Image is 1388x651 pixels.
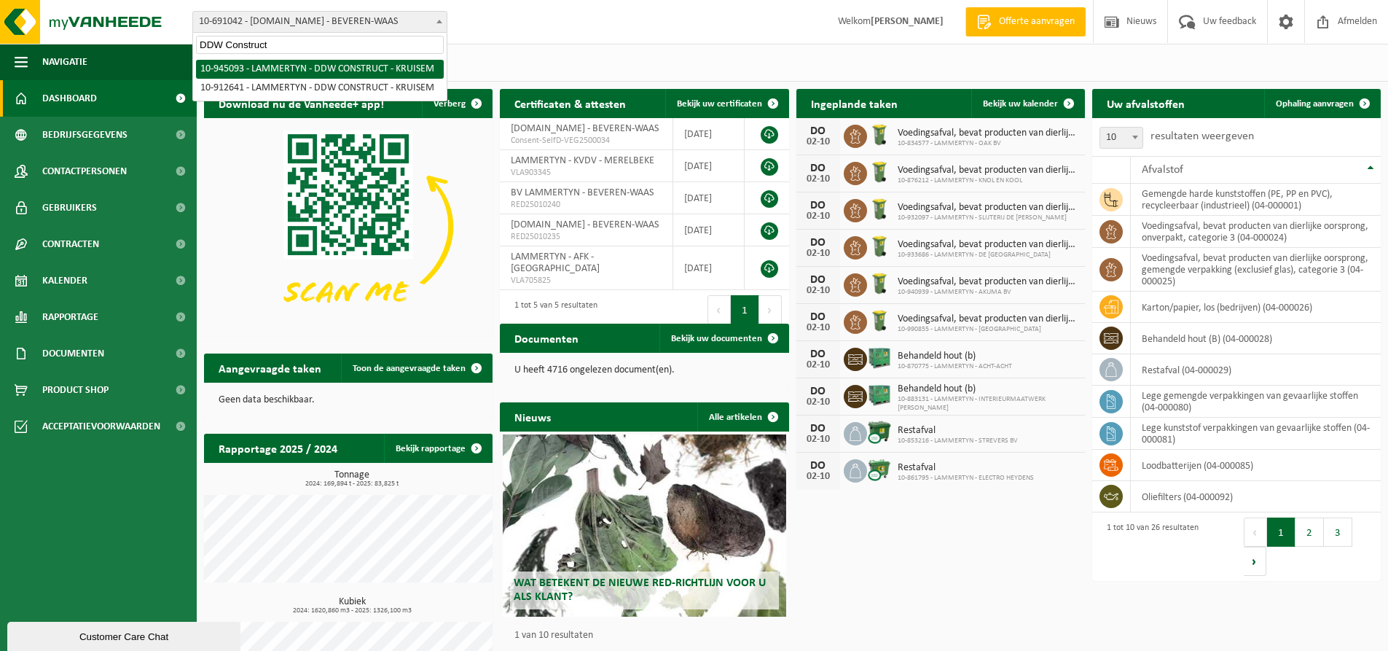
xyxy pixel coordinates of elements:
button: 2 [1295,518,1324,547]
span: Voedingsafval, bevat producten van dierlijke oorsprong, onverpakt, categorie 3 [898,165,1078,176]
td: voedingsafval, bevat producten van dierlijke oorsprong, gemengde verpakking (exclusief glas), cat... [1131,248,1381,292]
span: 10-932097 - LAMMERTYN - SLIJTERIJ DE [PERSON_NAME] [898,214,1078,222]
div: DO [804,163,833,174]
iframe: chat widget [7,619,243,651]
div: 02-10 [804,360,833,370]
li: 10-945093 - LAMMERTYN - DDW CONSTRUCT - KRUISEM [196,60,444,79]
a: Offerte aanvragen [965,7,1086,36]
span: 10-861795 - LAMMERTYN - ELECTRO HEYDENS [898,474,1034,483]
span: Bekijk uw documenten [671,334,762,343]
span: 10-834577 - LAMMERTYN - OAK BV [898,139,1078,148]
span: Gebruikers [42,190,97,226]
button: 1 [1267,518,1295,547]
div: 02-10 [804,397,833,408]
td: gemengde harde kunststoffen (PE, PP en PVC), recycleerbaar (industrieel) (04-000001) [1131,184,1381,216]
span: Verberg [434,99,466,109]
h2: Ingeplande taken [796,89,912,117]
h2: Download nu de Vanheede+ app! [204,89,399,117]
h3: Kubiek [211,597,493,615]
a: Bekijk uw documenten [659,324,788,353]
div: DO [804,348,833,360]
span: Navigatie [42,44,87,80]
div: 02-10 [804,249,833,259]
img: PB-HB-1400-HPE-GN-01 [867,383,892,408]
span: [DOMAIN_NAME] - BEVEREN-WAAS [511,123,659,134]
span: Voedingsafval, bevat producten van dierlijke oorsprong, onverpakt, categorie 3 [898,276,1078,288]
a: Wat betekent de nieuwe RED-richtlijn voor u als klant? [503,434,785,617]
img: WB-0140-HPE-GN-51 [867,271,892,296]
span: 10-876212 - LAMMERTYN - KNOL EN KOOL [898,176,1078,185]
td: lege gemengde verpakkingen van gevaarlijke stoffen (04-000080) [1131,386,1381,418]
a: Bekijk uw kalender [971,89,1083,118]
span: Voedingsafval, bevat producten van dierlijke oorsprong, onverpakt, categorie 3 [898,128,1078,139]
div: DO [804,274,833,286]
div: 02-10 [804,174,833,184]
span: LAMMERTYN - KVDV - MERELBEKE [511,155,654,166]
span: Documenten [42,335,104,372]
span: VLA705825 [511,275,662,286]
div: DO [804,460,833,472]
span: Bedrijfsgegevens [42,117,128,153]
td: lege kunststof verpakkingen van gevaarlijke stoffen (04-000081) [1131,418,1381,450]
div: DO [804,200,833,211]
span: Contactpersonen [42,153,127,190]
span: 2024: 1620,860 m3 - 2025: 1326,100 m3 [211,607,493,615]
span: Contracten [42,226,99,262]
div: 02-10 [804,472,833,482]
h2: Nieuws [500,402,565,431]
span: [DOMAIN_NAME] - BEVEREN-WAAS [511,219,659,230]
span: 2024: 169,894 t - 2025: 83,825 t [211,480,493,488]
span: 10-870775 - LAMMERTYN - ACHT-ACHT [898,362,1012,371]
td: [DATE] [673,246,745,290]
span: Kalender [42,262,87,299]
span: 10-933686 - LAMMERTYN - DE [GEOGRAPHIC_DATA] [898,251,1078,260]
span: Ophaling aanvragen [1276,99,1354,109]
div: DO [804,423,833,434]
td: [DATE] [673,150,745,182]
p: U heeft 4716 ongelezen document(en). [514,365,774,375]
span: Afvalstof [1142,164,1183,176]
td: loodbatterijen (04-000085) [1131,450,1381,481]
div: 02-10 [804,211,833,222]
img: Download de VHEPlus App [204,118,493,335]
td: [DATE] [673,182,745,214]
img: WB-0140-HPE-GN-50 [867,234,892,259]
td: karton/papier, los (bedrijven) (04-000026) [1131,292,1381,323]
span: Restafval [898,462,1034,474]
div: 02-10 [804,137,833,147]
span: Behandeld hout (b) [898,351,1012,362]
span: 10 [1100,128,1142,148]
div: 1 tot 5 van 5 resultaten [507,294,597,326]
li: 10-912641 - LAMMERTYN - DDW CONSTRUCT - KRUISEM [196,79,444,98]
button: 1 [731,295,759,324]
span: Rapportage [42,299,98,335]
td: restafval (04-000029) [1131,354,1381,386]
span: 10-691042 - LAMMERTYN.NET - BEVEREN-WAAS [193,12,447,32]
strong: [PERSON_NAME] [871,16,944,27]
span: RED25010240 [511,199,662,211]
td: voedingsafval, bevat producten van dierlijke oorsprong, onverpakt, categorie 3 (04-000024) [1131,216,1381,248]
h2: Aangevraagde taken [204,354,336,382]
div: 02-10 [804,434,833,445]
span: 10-940939 - LAMMERTYN - AKUMA BV [898,288,1078,297]
button: Next [759,295,782,324]
span: Restafval [898,425,1018,437]
span: Offerte aanvragen [995,15,1078,29]
a: Bekijk uw certificaten [665,89,788,118]
td: [DATE] [673,118,745,150]
a: Ophaling aanvragen [1264,89,1379,118]
span: Voedingsafval, bevat producten van dierlijke oorsprong, onverpakt, categorie 3 [898,239,1078,251]
div: 02-10 [804,286,833,296]
a: Bekijk rapportage [384,434,491,463]
img: WB-0140-HPE-GN-50 [867,160,892,184]
span: Voedingsafval, bevat producten van dierlijke oorsprong, onverpakt, categorie 3 [898,202,1078,214]
span: Acceptatievoorwaarden [42,408,160,445]
span: 10-990855 - LAMMERTYN - [GEOGRAPHIC_DATA] [898,325,1078,334]
span: 10-853216 - LAMMERTYN - STREVERS BV [898,437,1018,445]
span: Bekijk uw kalender [983,99,1058,109]
button: Verberg [422,89,491,118]
span: 10-883131 - LAMMERTYN - INTERIEURMAATWERK [PERSON_NAME] [898,395,1078,413]
h2: Documenten [500,324,593,352]
td: behandeld hout (B) (04-000028) [1131,323,1381,354]
h2: Rapportage 2025 / 2024 [204,434,352,462]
